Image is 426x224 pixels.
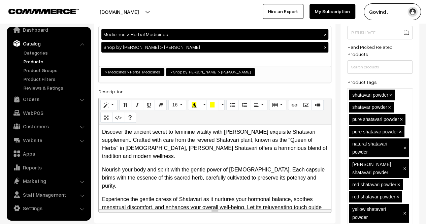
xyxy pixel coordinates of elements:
button: Govind . [364,3,421,20]
a: Website [8,134,89,146]
a: Apps [8,148,89,160]
button: Bold (CTRL+B) [119,100,131,110]
span: natural shatavari powder [352,141,387,155]
button: Style [100,100,118,110]
span: × [396,194,399,200]
button: Help [124,112,136,123]
span: 16 [172,102,177,107]
a: Reviews & Ratings [22,84,89,91]
button: Remove Font Style (CTRL+\) [155,100,167,110]
button: Paragraph [250,100,267,110]
span: × [170,69,173,75]
a: Hire an Expert [263,4,303,19]
button: × [322,44,328,50]
a: Categories [22,49,89,56]
span: × [400,117,403,122]
a: Settings [8,202,89,214]
li: Medicines > Herbal Medicines [101,68,164,76]
span: × [403,145,406,151]
button: More Color [218,100,225,110]
a: My Subscription [309,4,355,19]
span: × [403,211,406,216]
a: COMMMERCE [8,7,67,15]
p: Nourish your body and spirit with the gentle power of [DEMOGRAPHIC_DATA]. Each capsule brims with... [102,166,328,190]
span: × [399,129,402,135]
label: Product Tags [347,78,376,86]
label: Description [98,88,124,95]
button: Table [269,100,286,110]
button: Ordered list (CTRL+SHIFT+NUM8) [238,100,250,110]
li: Shop by Gaushala > Surbhi - Shivram Swadeshi Utpad [166,68,255,76]
img: COMMMERCE [8,9,79,14]
button: Full Screen [100,112,112,123]
a: Products [22,58,89,65]
button: Video [312,100,324,110]
a: Catalog [8,37,89,50]
span: × [105,69,107,75]
button: [DOMAIN_NAME] [76,3,162,20]
button: × [322,31,328,37]
button: Code View [112,112,124,123]
a: Staff Management [8,189,89,201]
a: Dashboard [8,24,89,36]
span: × [403,166,406,171]
a: WebPOS [8,107,89,119]
button: Font Size [168,100,186,110]
span: [PERSON_NAME] shatavari powder [352,162,391,175]
p: Experience the gentle caress of Shatavari as it nurtures your hormonal balance, soothes menstrual... [102,195,328,220]
button: Background Color [206,100,218,110]
span: × [389,92,392,98]
input: Search products [347,60,413,74]
span: pure shatavar powder [352,129,398,134]
span: yellow shatavari powder [352,206,386,220]
div: resize [99,209,331,212]
img: user [407,7,418,17]
button: Unordered list (CTRL+SHIFT+NUM7) [226,100,238,110]
span: red shatavari powder [352,182,396,187]
button: Picture [300,100,312,110]
a: Reports [8,161,89,173]
span: red shatavar powder [352,194,395,199]
a: Product Groups [22,67,89,74]
span: × [397,182,400,188]
a: Customers [8,120,89,132]
label: Hand Picked Related Products [347,43,413,58]
a: Orders [8,93,89,105]
a: Marketing [8,175,89,187]
div: Shop by [PERSON_NAME] > [PERSON_NAME] [101,42,328,53]
div: Medicines > Herbal Medicines [101,29,328,40]
button: Italic (CTRL+I) [131,100,143,110]
span: pure shatavari powder [352,117,399,122]
p: Discover the ancient secret to feminine vitality with [PERSON_NAME] exquisite Shatavari supplemen... [102,128,328,160]
span: × [388,104,391,110]
button: Underline (CTRL+U) [143,100,155,110]
a: Product Filters [22,75,89,83]
button: Recent Color [188,100,200,110]
input: Publish Date [347,26,413,39]
button: More Color [200,100,206,110]
span: shatavar powder [352,104,387,110]
button: Link (CTRL+K) [288,100,300,110]
span: shatavari powder [352,92,388,98]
